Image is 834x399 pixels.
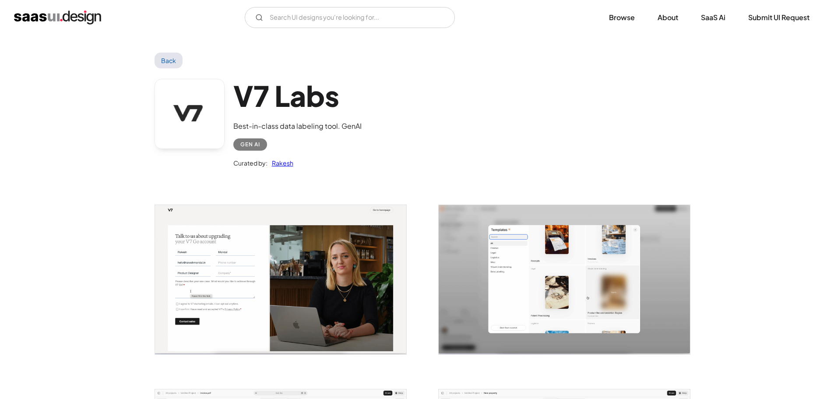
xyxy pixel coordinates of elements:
[439,205,690,354] img: 674fe7ee2c52970f63baff58_V7-Templates.png
[155,205,406,354] img: 674fe7eebfccbb95edab8bb0_V7-contact%20Sales.png
[155,53,183,68] a: Back
[233,158,267,168] div: Curated by:
[647,8,689,27] a: About
[233,79,362,113] h1: V7 Labs
[155,205,406,354] a: open lightbox
[598,8,645,27] a: Browse
[439,205,690,354] a: open lightbox
[690,8,736,27] a: SaaS Ai
[245,7,455,28] form: Email Form
[245,7,455,28] input: Search UI designs you're looking for...
[240,139,260,150] div: Gen AI
[738,8,820,27] a: Submit UI Request
[233,121,362,131] div: Best-in-class data labeling tool. GenAI
[14,11,101,25] a: home
[267,158,293,168] a: Rakesh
